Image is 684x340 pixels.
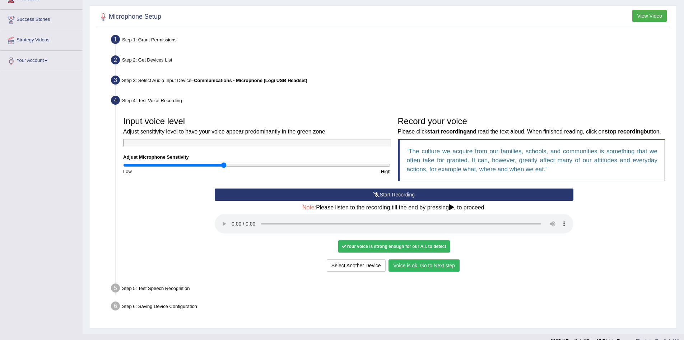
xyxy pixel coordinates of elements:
[123,117,391,136] h3: Input voice level
[0,10,82,28] a: Success Stories
[632,10,667,22] button: View Video
[398,117,665,136] h3: Record your voice
[327,259,386,272] button: Select Another Device
[605,128,644,135] b: stop recording
[108,94,673,109] div: Step 4: Test Voice Recording
[108,281,673,297] div: Step 5: Test Speech Recognition
[407,148,658,173] q: The culture we acquire from our families, schools, and communities is something that we often tak...
[398,128,661,135] small: Please click and read the text aloud. When finished reading, click on button.
[302,204,316,210] span: Note:
[338,240,450,253] div: Your voice is strong enough for our A.I. to detect
[215,204,573,211] h4: Please listen to the recording till the end by pressing , to proceed.
[108,73,673,89] div: Step 3: Select Audio Input Device
[0,30,82,48] a: Strategy Videos
[98,12,161,22] h2: Microphone Setup
[108,33,673,49] div: Step 1: Grant Permissions
[388,259,460,272] button: Voice is ok. Go to Next step
[108,53,673,69] div: Step 2: Get Devices List
[427,128,467,135] b: start recording
[215,189,573,201] button: Start Recording
[120,168,257,175] div: Low
[191,78,307,83] span: –
[257,168,394,175] div: High
[123,128,325,135] small: Adjust sensitivity level to have your voice appear predominantly in the green zone
[194,78,307,83] b: Communications - Microphone (Logi USB Headset)
[108,299,673,315] div: Step 6: Saving Device Configuration
[123,154,189,160] label: Adjust Microphone Senstivity
[0,51,82,69] a: Your Account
